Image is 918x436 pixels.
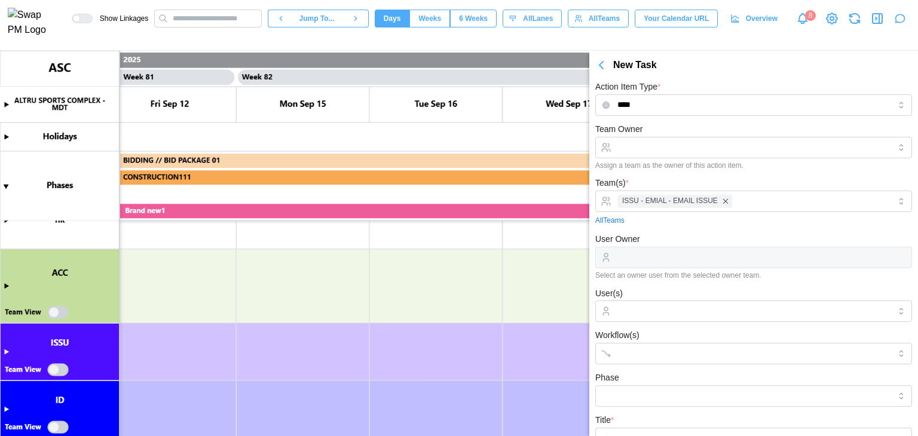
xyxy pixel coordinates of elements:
[523,10,553,27] span: All Lanes
[644,10,709,27] span: Your Calendar URL
[805,10,816,21] div: 8
[418,10,441,27] span: Weeks
[595,329,639,342] label: Workflow(s)
[595,81,660,94] label: Action Item Type
[595,161,912,170] div: Assign a team as the owner of this action item.
[595,233,640,246] label: User Owner
[93,14,148,23] span: Show Linkages
[595,177,629,190] label: Team(s)
[622,195,718,207] span: ISSU - EMIAL - EMAIL ISSUE
[846,10,863,27] button: Refresh Grid
[892,10,908,27] button: Open project assistant
[595,271,912,280] div: Select an owner user from the selected owner team.
[595,215,625,226] a: All Teams
[595,371,619,385] label: Phase
[792,8,813,29] a: Notifications
[595,414,614,427] label: Title
[746,10,778,27] span: Overview
[824,10,840,27] a: View Project
[299,10,335,27] span: Jump To...
[613,58,918,73] div: New Task
[589,10,620,27] span: All Teams
[384,10,401,27] span: Days
[595,123,642,136] label: Team Owner
[595,287,623,300] label: User(s)
[459,10,488,27] span: 6 Weeks
[869,10,886,27] button: Close Drawer
[8,8,56,38] img: Swap PM Logo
